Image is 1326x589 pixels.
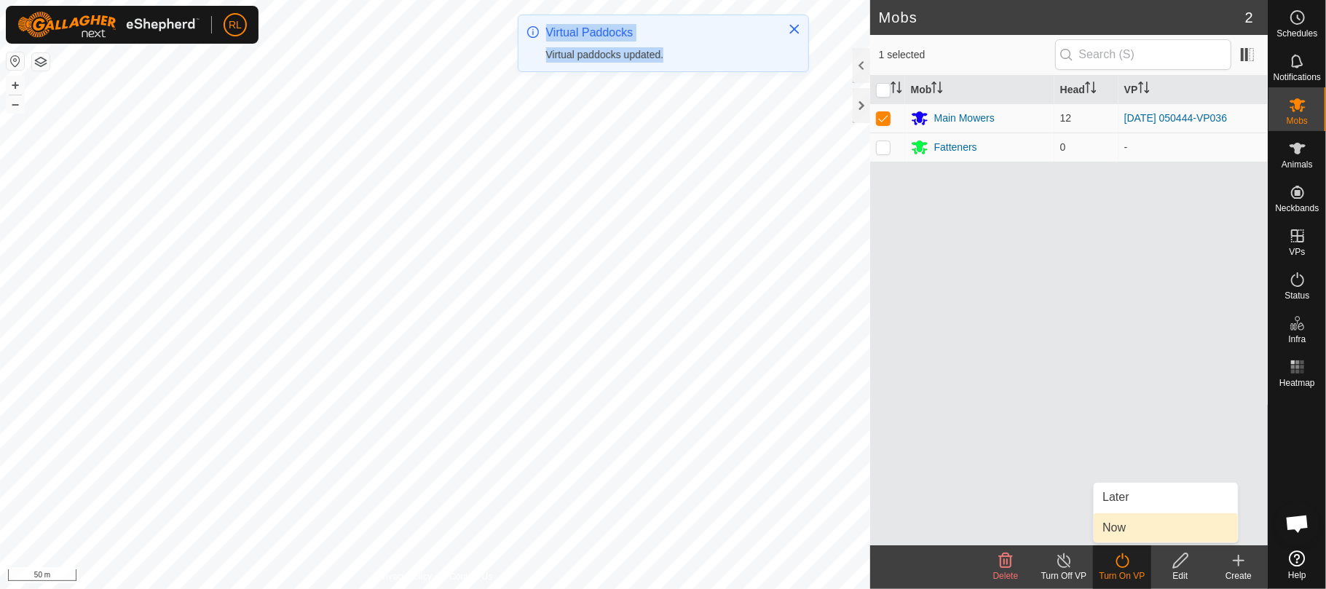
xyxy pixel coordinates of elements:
th: Mob [905,76,1054,104]
span: Mobs [1287,116,1308,125]
span: 0 [1060,141,1066,153]
p-sorticon: Activate to sort [1138,84,1150,95]
a: [DATE] 050444-VP036 [1124,112,1227,124]
li: Later [1094,483,1238,512]
button: + [7,76,24,94]
span: Neckbands [1275,204,1319,213]
span: VPs [1289,248,1305,256]
span: Animals [1282,160,1313,169]
img: Gallagher Logo [17,12,200,38]
div: Virtual Paddocks [546,24,773,41]
a: Contact Us [449,570,492,583]
p-sorticon: Activate to sort [931,84,943,95]
button: Close [784,19,805,39]
th: VP [1118,76,1268,104]
button: – [7,95,24,113]
a: Privacy Policy [377,570,432,583]
span: 2 [1245,7,1253,28]
span: Delete [993,571,1019,581]
div: Turn Off VP [1035,569,1093,582]
div: Main Mowers [934,111,995,126]
a: Help [1268,545,1326,585]
th: Head [1054,76,1118,104]
input: Search (S) [1055,39,1231,70]
span: RL [229,17,242,33]
div: Turn On VP [1093,569,1151,582]
span: Notifications [1274,73,1321,82]
span: Heatmap [1279,379,1315,387]
span: Now [1102,519,1126,537]
span: Schedules [1276,29,1317,38]
div: Virtual paddocks updated. [546,47,773,63]
p-sorticon: Activate to sort [891,84,902,95]
div: Edit [1151,569,1209,582]
span: Help [1288,571,1306,580]
td: - [1118,133,1268,162]
button: Reset Map [7,52,24,70]
span: 12 [1060,112,1072,124]
span: 1 selected [879,47,1055,63]
h2: Mobs [879,9,1245,26]
div: Fatteners [934,140,977,155]
span: Infra [1288,335,1306,344]
div: Create [1209,569,1268,582]
button: Map Layers [32,53,50,71]
li: Now [1094,513,1238,542]
span: Later [1102,489,1129,506]
div: Open chat [1276,502,1319,545]
p-sorticon: Activate to sort [1085,84,1097,95]
span: Status [1284,291,1309,300]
